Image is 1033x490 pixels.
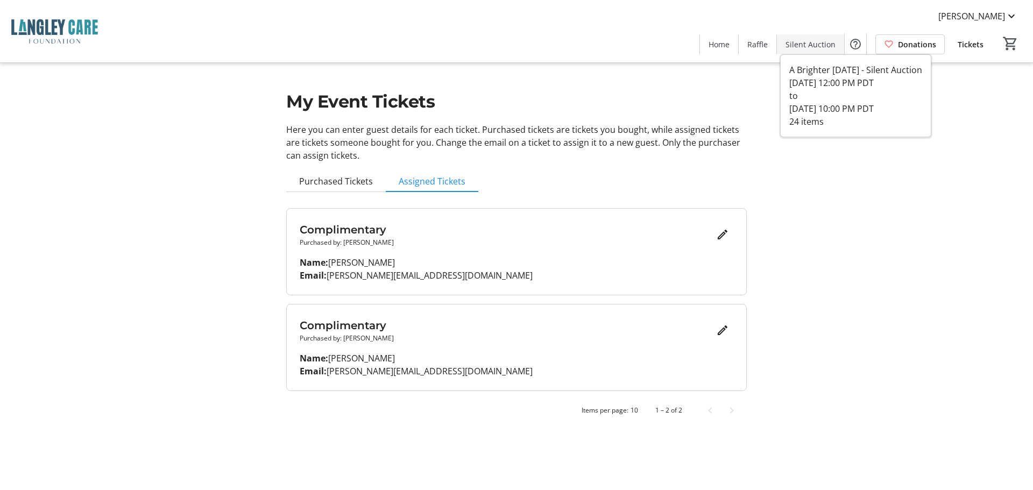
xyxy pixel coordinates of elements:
[789,76,922,89] div: [DATE] 12:00 PM PDT
[789,115,922,128] div: 24 items
[300,365,327,377] strong: Email:
[286,123,747,162] p: Here you can enter guest details for each ticket. Purchased tickets are tickets you bought, while...
[898,39,936,50] span: Donations
[286,400,747,421] mat-paginator: Select page
[300,222,712,238] h3: Complimentary
[789,89,922,102] div: to
[712,224,733,245] button: Edit
[721,400,742,421] button: Next page
[700,34,738,54] a: Home
[300,365,733,378] p: [PERSON_NAME][EMAIL_ADDRESS][DOMAIN_NAME]
[712,319,733,341] button: Edit
[300,352,733,365] p: [PERSON_NAME]
[300,317,712,333] h3: Complimentary
[6,4,102,58] img: Langley Care Foundation 's Logo
[739,34,776,54] a: Raffle
[300,333,712,343] p: Purchased by: [PERSON_NAME]
[930,8,1027,25] button: [PERSON_NAME]
[300,256,733,269] p: [PERSON_NAME]
[399,177,465,186] span: Assigned Tickets
[655,406,682,415] div: 1 – 2 of 2
[286,89,747,115] h1: My Event Tickets
[845,33,866,55] button: Help
[631,406,638,415] div: 10
[777,34,844,54] a: Silent Auction
[949,34,992,54] a: Tickets
[747,39,768,50] span: Raffle
[875,34,945,54] a: Donations
[709,39,730,50] span: Home
[1001,34,1020,53] button: Cart
[958,39,984,50] span: Tickets
[938,10,1005,23] span: [PERSON_NAME]
[699,400,721,421] button: Previous page
[300,352,328,364] strong: Name:
[299,177,373,186] span: Purchased Tickets
[300,269,733,282] p: [PERSON_NAME][EMAIL_ADDRESS][DOMAIN_NAME]
[786,39,836,50] span: Silent Auction
[300,238,712,247] p: Purchased by: [PERSON_NAME]
[300,269,327,281] strong: Email:
[582,406,628,415] div: Items per page:
[789,63,922,76] div: A Brighter [DATE] - Silent Auction
[300,257,328,268] strong: Name:
[789,102,922,115] div: [DATE] 10:00 PM PDT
